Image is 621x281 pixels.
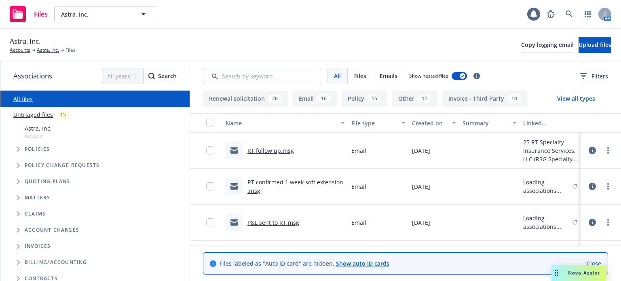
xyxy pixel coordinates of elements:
[54,6,155,22] button: Astra, Inc.
[25,260,87,265] span: Billing/Accounting
[544,91,608,107] button: View all types
[334,72,341,80] span: All
[56,110,70,119] div: 15
[6,3,51,25] a: Files
[561,6,577,22] a: Search
[580,72,608,80] span: Filters
[342,91,387,107] button: Policy
[351,182,366,191] span: Email
[222,113,348,133] button: Name
[603,146,613,155] a: more
[13,110,53,119] a: Untriaged files
[25,133,52,139] span: Account
[418,94,431,103] div: 11
[247,147,294,154] a: RT follow up.msg
[268,94,282,103] div: 20
[25,276,58,281] span: Contracts
[523,214,571,231] div: Loading associations...
[247,178,343,194] a: RT confirmed 1 week soft extension .msg
[551,265,562,281] div: Drag to move
[463,119,508,127] div: Summary
[523,119,577,127] div: Linked associations
[523,138,577,163] div: 25 RT Specialty Insurance Services, LLC (RSG Specialty, LLC)
[603,182,613,191] a: more
[551,265,606,281] button: Nova Assist
[523,178,571,195] div: Loading associations...
[25,147,50,152] span: Policies
[13,95,33,103] a: All files
[568,269,600,276] span: Nova Assist
[203,91,288,107] button: Renewal solicitation
[206,119,214,127] input: Select all
[293,91,337,107] button: Email
[579,41,611,49] span: Upload files
[412,146,430,155] span: [DATE]
[220,259,389,268] span: Files labeled as "Auto ID card" are hidden.
[61,10,131,19] span: Astra, Inc.
[148,73,155,79] svg: Search
[521,41,574,49] span: Copy logging email
[37,46,59,54] a: Astra, Inc.
[409,72,448,79] span: Show nested files
[10,46,30,54] a: Accounts
[580,68,608,84] button: Filters
[203,68,322,84] input: Search by keyword...
[336,260,389,267] a: Show auto ID cards
[348,113,409,133] button: File type
[409,113,459,133] button: Created on
[520,113,581,133] button: Linked associations
[412,218,430,227] span: [DATE]
[25,195,50,200] span: Matters
[10,36,40,46] span: Astra, Inc.
[206,218,214,226] input: Toggle Row Selected
[354,72,366,80] span: Files
[591,72,608,80] span: Filters
[206,146,214,154] input: Toggle Row Selected
[459,113,520,133] button: Summary
[25,163,99,168] span: Policy change requests
[392,91,437,107] button: Other
[13,71,52,81] span: Associations
[412,182,430,191] span: [DATE]
[148,68,177,84] button: SearchSearch
[587,259,601,268] a: Close
[351,146,366,155] span: Email
[0,123,190,254] div: Tree Example
[226,119,336,127] div: Name
[543,6,559,22] a: Report a Bug
[206,182,214,190] input: Toggle Row Selected
[412,119,447,127] div: Created on
[380,72,397,80] span: Emails
[25,124,52,133] span: Astra, Inc.
[580,6,596,22] a: Switch app
[442,91,527,107] button: Invoice - Third Party
[368,94,381,103] div: 15
[25,228,79,232] span: Account charges
[34,11,48,17] span: Files
[579,37,611,53] button: Upload files
[65,46,76,54] span: Files
[351,218,366,227] span: Email
[25,179,70,184] span: Quoting plans
[25,211,46,216] span: Claims
[247,219,299,226] a: P&L sent to RT.msg
[351,119,397,127] div: File type
[521,37,574,53] button: Copy logging email
[507,94,521,103] div: 10
[25,244,51,249] span: Invoices
[603,218,613,227] a: more
[317,94,331,103] div: 16
[148,68,177,84] div: Search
